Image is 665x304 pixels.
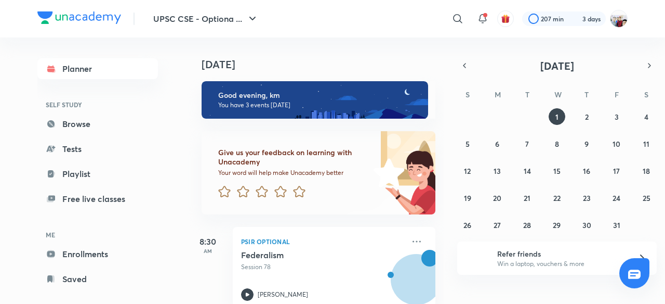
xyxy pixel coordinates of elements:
button: October 20, 2025 [489,189,506,206]
abbr: October 25, 2025 [643,193,650,203]
abbr: Tuesday [525,90,529,99]
h6: Give us your feedback on learning with Unacademy [218,148,370,167]
p: [PERSON_NAME] [258,290,308,299]
button: [DATE] [472,58,642,73]
img: streak [570,14,580,24]
h6: SELF STUDY [37,96,158,113]
abbr: October 1, 2025 [555,112,558,122]
abbr: October 21, 2025 [524,193,530,203]
abbr: October 31, 2025 [613,220,620,230]
img: avatar [501,14,510,23]
p: PSIR Optional [241,235,404,248]
a: Saved [37,269,158,289]
abbr: October 4, 2025 [644,112,648,122]
abbr: October 29, 2025 [553,220,561,230]
button: October 24, 2025 [608,189,625,206]
h5: Federalism [241,250,370,260]
a: Tests [37,138,158,159]
abbr: October 14, 2025 [524,166,531,176]
button: October 17, 2025 [608,162,625,179]
abbr: October 24, 2025 [613,193,620,203]
button: October 14, 2025 [519,162,536,179]
button: October 19, 2025 [459,189,476,206]
abbr: Monday [495,90,501,99]
a: Enrollments [37,244,158,264]
abbr: October 6, 2025 [495,139,499,149]
abbr: October 19, 2025 [464,193,471,203]
button: October 25, 2025 [638,189,655,206]
abbr: October 22, 2025 [553,193,561,203]
button: October 8, 2025 [549,135,565,152]
button: October 4, 2025 [638,108,655,125]
button: October 26, 2025 [459,217,476,233]
button: October 31, 2025 [608,217,625,233]
img: evening [202,81,428,119]
abbr: October 8, 2025 [555,139,559,149]
img: feedback_image [338,131,435,214]
abbr: October 16, 2025 [583,166,590,176]
abbr: October 3, 2025 [615,112,619,122]
abbr: Friday [615,90,619,99]
button: October 9, 2025 [578,135,595,152]
button: October 12, 2025 [459,162,476,179]
abbr: October 5, 2025 [465,139,470,149]
h6: Refer friends [497,248,625,259]
abbr: October 18, 2025 [643,166,650,176]
abbr: October 13, 2025 [494,166,501,176]
img: km swarthi [610,10,628,28]
abbr: October 9, 2025 [584,139,589,149]
button: October 10, 2025 [608,135,625,152]
abbr: October 10, 2025 [613,139,620,149]
abbr: October 11, 2025 [643,139,649,149]
button: October 28, 2025 [519,217,536,233]
h6: ME [37,226,158,244]
button: October 23, 2025 [578,189,595,206]
h6: Good evening, km [218,91,419,100]
button: October 22, 2025 [549,189,565,206]
abbr: October 15, 2025 [553,166,561,176]
button: October 29, 2025 [549,217,565,233]
button: October 16, 2025 [578,162,595,179]
p: AM [187,248,229,254]
img: referral [465,248,486,269]
p: You have 3 events [DATE] [218,101,419,109]
a: Free live classes [37,188,158,209]
span: [DATE] [540,59,574,73]
button: October 27, 2025 [489,217,506,233]
a: Playlist [37,163,158,184]
p: Session 78 [241,262,404,272]
button: UPSC CSE - Optiona ... [147,8,265,29]
abbr: October 20, 2025 [493,193,501,203]
button: October 3, 2025 [608,108,625,125]
button: October 5, 2025 [459,135,476,152]
abbr: October 2, 2025 [585,112,589,122]
button: October 15, 2025 [549,162,565,179]
a: Company Logo [37,11,121,27]
p: Your word will help make Unacademy better [218,169,370,177]
abbr: Saturday [644,90,648,99]
abbr: October 7, 2025 [525,139,529,149]
abbr: October 26, 2025 [463,220,471,230]
abbr: October 23, 2025 [583,193,591,203]
abbr: Wednesday [554,90,562,99]
abbr: October 30, 2025 [582,220,591,230]
button: October 21, 2025 [519,189,536,206]
abbr: October 28, 2025 [523,220,531,230]
button: October 11, 2025 [638,135,655,152]
button: avatar [497,10,514,27]
abbr: Sunday [465,90,470,99]
a: Browse [37,113,158,134]
h5: 8:30 [187,235,229,248]
button: October 1, 2025 [549,108,565,125]
a: Planner [37,58,158,79]
button: October 18, 2025 [638,162,655,179]
abbr: Thursday [584,90,589,99]
button: October 30, 2025 [578,217,595,233]
img: Company Logo [37,11,121,24]
abbr: October 27, 2025 [494,220,501,230]
button: October 2, 2025 [578,108,595,125]
h4: [DATE] [202,58,446,71]
button: October 7, 2025 [519,135,536,152]
button: October 6, 2025 [489,135,506,152]
button: October 13, 2025 [489,162,506,179]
